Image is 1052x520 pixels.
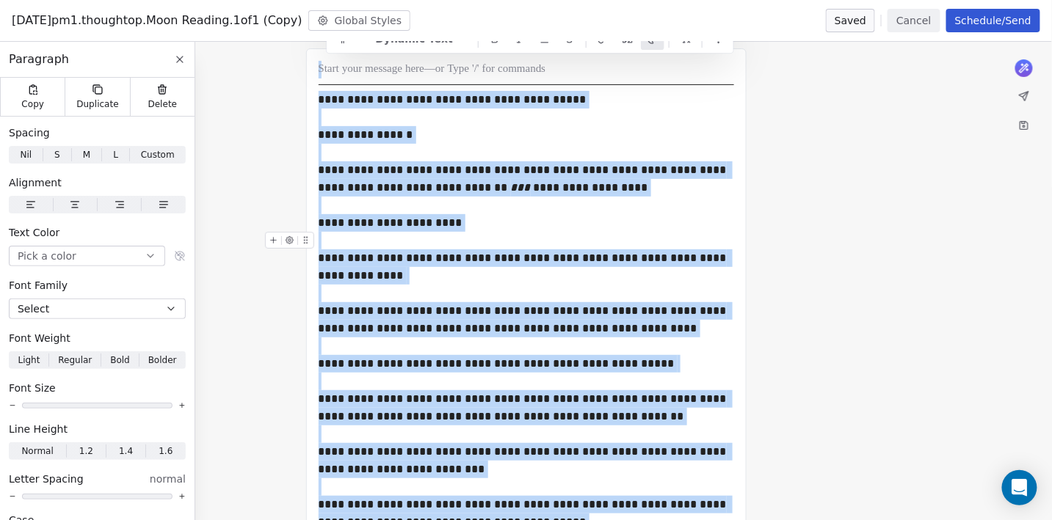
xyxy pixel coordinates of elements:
span: Nil [20,148,32,161]
span: Spacing [9,125,50,140]
span: Line Height [9,422,68,436]
span: Custom [141,148,175,161]
span: Font Family [9,278,68,293]
span: [DATE]pm1.thoughtop.Moon Reading.1of1 (Copy) [12,12,302,29]
span: M [83,148,90,161]
button: Cancel [888,9,940,32]
span: Copy [21,98,44,110]
span: Regular [58,354,92,367]
button: Pick a color [9,246,165,266]
span: Letter Spacing [9,472,84,486]
button: Dynamic Text [369,28,474,50]
span: Light [18,354,40,367]
span: Delete [148,98,178,110]
span: Bolder [148,354,177,367]
button: Saved [826,9,875,32]
span: 1.6 [159,444,173,458]
span: Bold [110,354,130,367]
span: normal [150,472,186,486]
span: 1.2 [79,444,93,458]
span: Normal [21,444,53,458]
div: Open Intercom Messenger [1002,470,1037,505]
span: Duplicate [76,98,118,110]
span: Paragraph [9,51,69,68]
button: Schedule/Send [946,9,1040,32]
span: Font Weight [9,331,70,345]
span: S [54,148,60,161]
span: Select [18,301,49,316]
span: L [113,148,118,161]
span: Alignment [9,175,62,190]
span: 1.4 [119,444,133,458]
button: Global Styles [308,10,411,31]
span: Font Size [9,381,56,395]
span: Text Color [9,225,59,240]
